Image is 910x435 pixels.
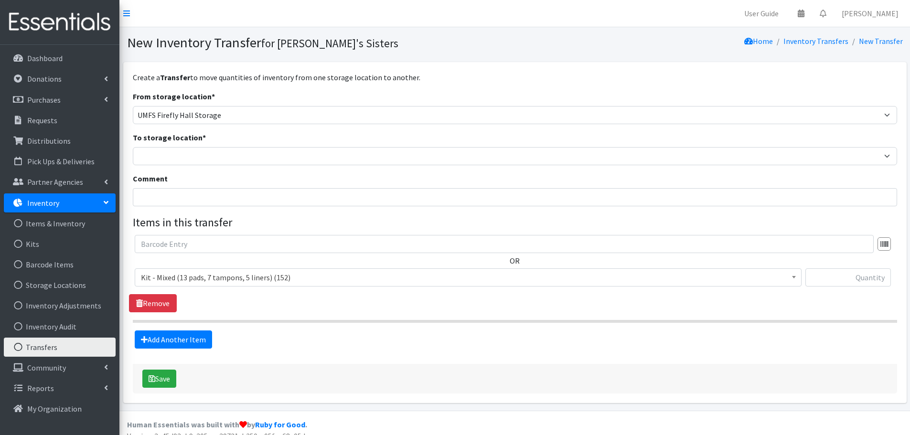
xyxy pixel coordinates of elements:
[4,317,116,336] a: Inventory Audit
[133,91,215,102] label: From storage location
[27,74,62,84] p: Donations
[127,34,512,51] h1: New Inventory Transfer
[4,172,116,191] a: Partner Agencies
[255,420,305,429] a: Ruby for Good
[4,296,116,315] a: Inventory Adjustments
[27,363,66,372] p: Community
[141,271,795,284] span: Kit - Mixed (13 pads, 7 tampons, 5 liners) (152)
[127,420,307,429] strong: Human Essentials was built with by .
[4,358,116,377] a: Community
[133,173,168,184] label: Comment
[160,73,190,82] strong: Transfer
[135,330,212,349] a: Add Another Item
[142,370,176,388] button: Save
[133,214,897,231] legend: Items in this transfer
[133,132,206,143] label: To storage location
[4,152,116,171] a: Pick Ups & Deliveries
[4,131,116,150] a: Distributions
[4,111,116,130] a: Requests
[4,399,116,418] a: My Organization
[4,90,116,109] a: Purchases
[744,36,773,46] a: Home
[4,338,116,357] a: Transfers
[27,383,54,393] p: Reports
[4,69,116,88] a: Donations
[261,36,398,50] small: for [PERSON_NAME]'s Sisters
[135,268,802,286] span: Kit - Mixed (13 pads, 7 tampons, 5 liners) (152)
[203,133,206,142] abbr: required
[27,53,63,63] p: Dashboard
[27,198,59,208] p: Inventory
[783,36,848,46] a: Inventory Transfers
[737,4,786,23] a: User Guide
[510,255,520,266] label: OR
[129,294,177,312] a: Remove
[212,92,215,101] abbr: required
[27,157,95,166] p: Pick Ups & Deliveries
[27,136,71,146] p: Distributions
[4,276,116,295] a: Storage Locations
[834,4,906,23] a: [PERSON_NAME]
[27,404,82,414] p: My Organization
[859,36,903,46] a: New Transfer
[135,235,874,253] input: Barcode Entry
[805,268,891,286] input: Quantity
[27,95,61,105] p: Purchases
[4,234,116,254] a: Kits
[4,379,116,398] a: Reports
[4,49,116,68] a: Dashboard
[4,214,116,233] a: Items & Inventory
[27,116,57,125] p: Requests
[4,193,116,212] a: Inventory
[4,255,116,274] a: Barcode Items
[4,6,116,38] img: HumanEssentials
[27,177,83,187] p: Partner Agencies
[133,72,897,83] p: Create a to move quantities of inventory from one storage location to another.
